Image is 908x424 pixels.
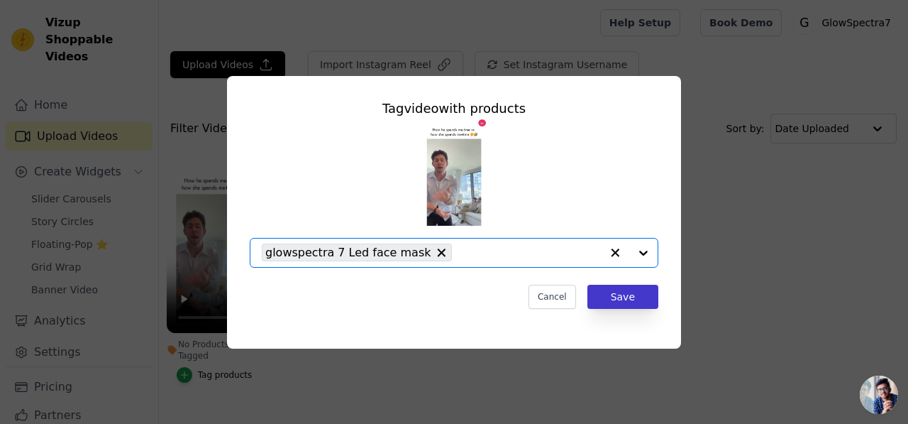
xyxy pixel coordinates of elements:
span: glowspectra 7 Led face mask [265,244,431,261]
button: Cancel [528,285,576,309]
a: Open chat [860,376,898,414]
button: Save [587,285,658,309]
div: Tag video with products [250,99,658,119]
img: tn-ad3d993873a24ab0ac29cc78bcf9d81c.png [420,119,488,232]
